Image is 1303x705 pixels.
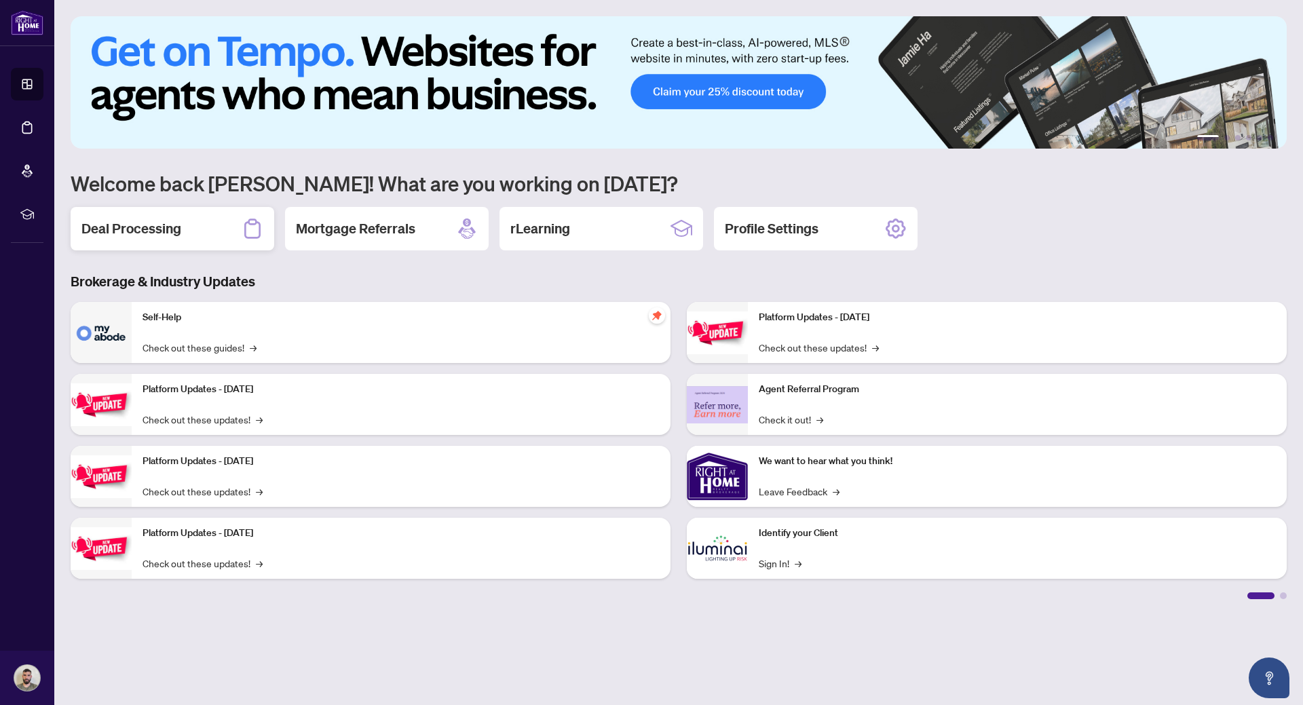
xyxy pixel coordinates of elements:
[759,310,1276,325] p: Platform Updates - [DATE]
[833,484,839,499] span: →
[71,16,1287,149] img: Slide 0
[687,446,748,507] img: We want to hear what you think!
[143,484,263,499] a: Check out these updates!→
[1235,135,1241,140] button: 3
[71,170,1287,196] h1: Welcome back [PERSON_NAME]! What are you working on [DATE]?
[143,454,660,469] p: Platform Updates - [DATE]
[256,484,263,499] span: →
[256,556,263,571] span: →
[71,302,132,363] img: Self-Help
[649,307,665,324] span: pushpin
[759,412,823,427] a: Check it out!→
[143,526,660,541] p: Platform Updates - [DATE]
[759,556,801,571] a: Sign In!→
[1246,135,1251,140] button: 4
[143,412,263,427] a: Check out these updates!→
[1197,135,1219,140] button: 1
[1249,658,1289,698] button: Open asap
[71,527,132,570] img: Platform Updates - July 8, 2025
[759,526,1276,541] p: Identify your Client
[143,340,257,355] a: Check out these guides!→
[687,518,748,579] img: Identify your Client
[1257,135,1262,140] button: 5
[250,340,257,355] span: →
[872,340,879,355] span: →
[71,272,1287,291] h3: Brokerage & Industry Updates
[81,219,181,238] h2: Deal Processing
[687,311,748,354] img: Platform Updates - June 23, 2025
[795,556,801,571] span: →
[510,219,570,238] h2: rLearning
[143,310,660,325] p: Self-Help
[71,455,132,498] img: Platform Updates - July 21, 2025
[143,382,660,397] p: Platform Updates - [DATE]
[11,10,43,35] img: logo
[759,382,1276,397] p: Agent Referral Program
[725,219,818,238] h2: Profile Settings
[296,219,415,238] h2: Mortgage Referrals
[759,454,1276,469] p: We want to hear what you think!
[1224,135,1230,140] button: 2
[256,412,263,427] span: →
[71,383,132,426] img: Platform Updates - September 16, 2025
[759,340,879,355] a: Check out these updates!→
[1268,135,1273,140] button: 6
[143,556,263,571] a: Check out these updates!→
[687,386,748,423] img: Agent Referral Program
[816,412,823,427] span: →
[759,484,839,499] a: Leave Feedback→
[14,665,40,691] img: Profile Icon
